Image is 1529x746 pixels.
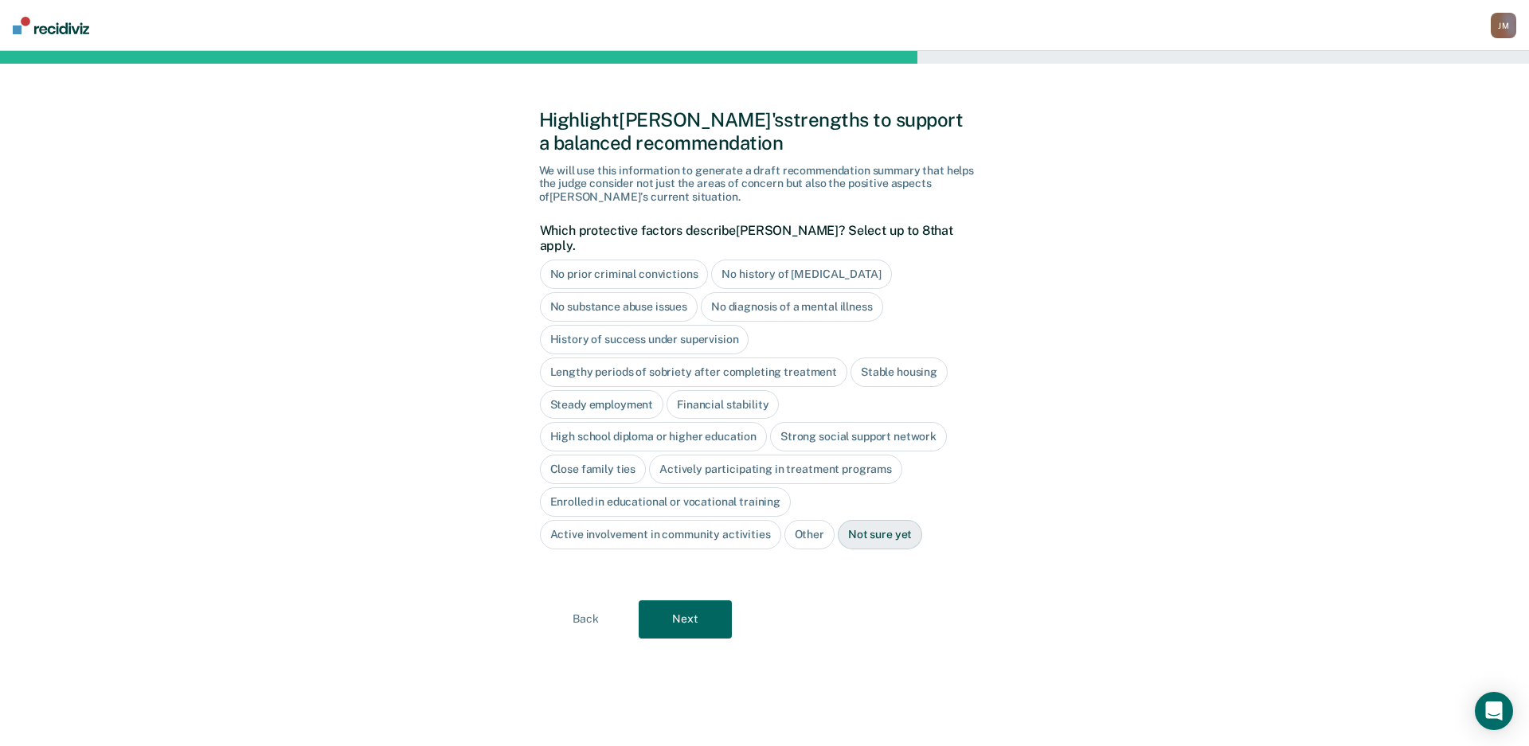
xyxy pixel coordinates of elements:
[701,292,883,322] div: No diagnosis of a mental illness
[540,223,982,253] label: Which protective factors describe [PERSON_NAME] ? Select up to 8 that apply.
[540,292,698,322] div: No substance abuse issues
[1475,692,1513,730] div: Open Intercom Messenger
[540,520,781,549] div: Active involvement in community activities
[1491,13,1516,38] button: JM
[540,390,664,420] div: Steady employment
[639,600,732,639] button: Next
[649,455,902,484] div: Actively participating in treatment programs
[540,487,792,517] div: Enrolled in educational or vocational training
[540,422,768,451] div: High school diploma or higher education
[540,325,749,354] div: History of success under supervision
[540,455,647,484] div: Close family ties
[539,164,991,204] div: We will use this information to generate a draft recommendation summary that helps the judge cons...
[13,17,89,34] img: Recidiviz
[1491,13,1516,38] div: J M
[540,357,847,387] div: Lengthy periods of sobriety after completing treatment
[851,357,948,387] div: Stable housing
[784,520,835,549] div: Other
[711,260,891,289] div: No history of [MEDICAL_DATA]
[770,422,947,451] div: Strong social support network
[838,520,922,549] div: Not sure yet
[667,390,779,420] div: Financial stability
[539,600,632,639] button: Back
[540,260,709,289] div: No prior criminal convictions
[539,108,991,154] div: Highlight [PERSON_NAME]'s strengths to support a balanced recommendation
